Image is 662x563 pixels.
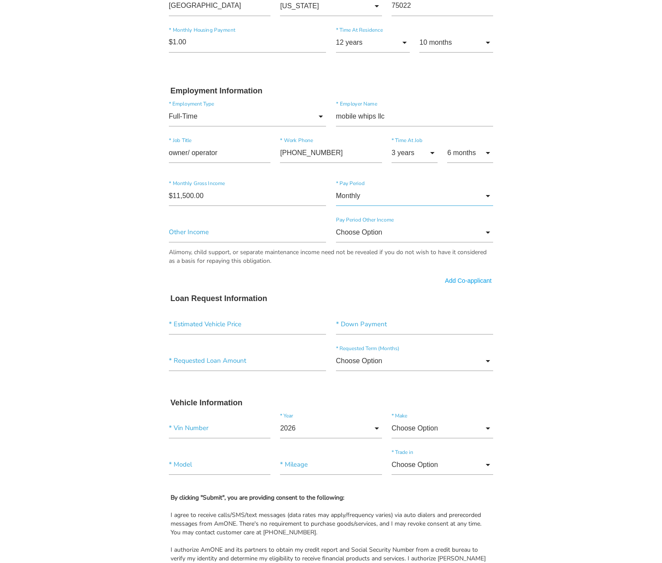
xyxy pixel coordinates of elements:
[171,511,492,537] div: I agree to receive calls/SMS/text messages (data rates may apply/frequency varies) via auto diale...
[445,276,491,285] a: Add Co-applicant
[171,493,344,502] b: By clicking "Submit", you are providing consent to the following:
[171,398,492,408] h3: Vehicle Information
[169,248,494,265] div: Alimony, child support, or separate maintenance income need not be revealed if you do not wish to...
[171,86,492,96] h3: Employment Information
[171,294,492,304] h3: Loan Request Information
